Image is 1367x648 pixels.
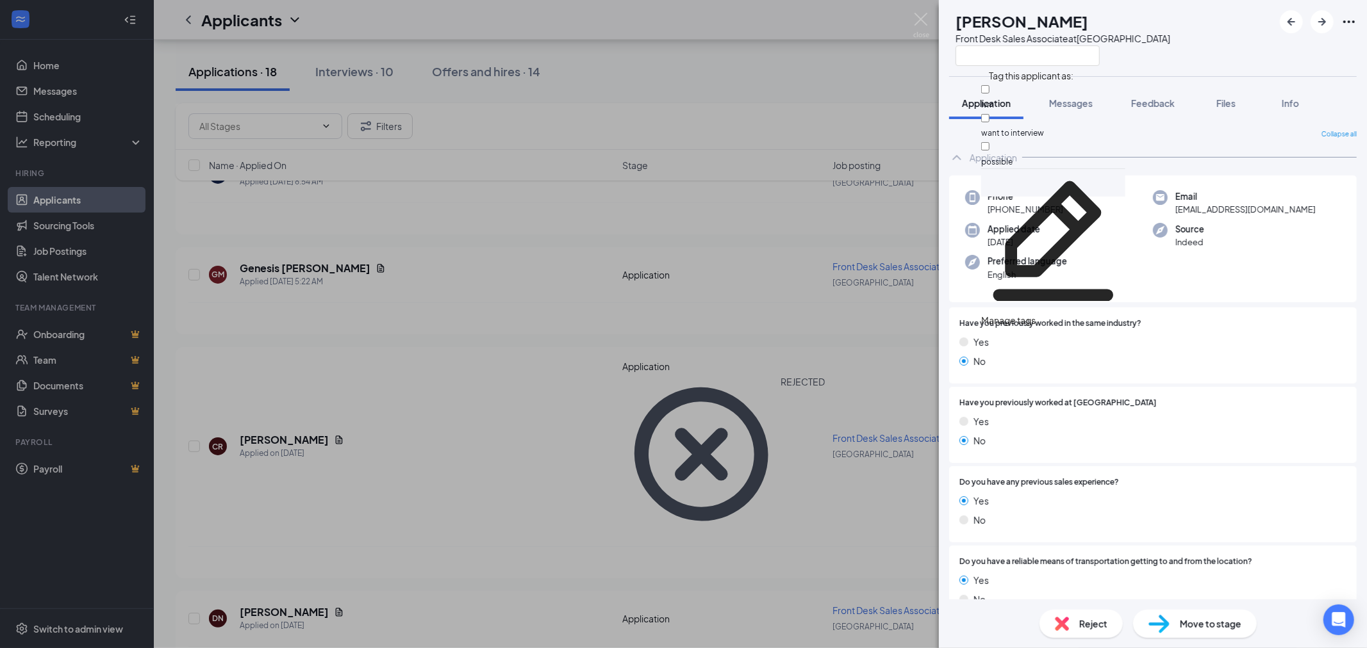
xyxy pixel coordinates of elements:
[973,494,989,508] span: Yes
[959,318,1141,330] span: Have you previously worked in the same industry?
[1216,97,1236,109] span: Files
[1314,14,1330,29] svg: ArrowRight
[1175,236,1204,248] span: Indeed
[956,10,1088,32] h1: [PERSON_NAME]
[956,32,1170,45] div: Front Desk Sales Associate at [GEOGRAPHIC_DATA]
[959,397,1157,409] span: Have you previously worked at [GEOGRAPHIC_DATA]
[1284,14,1299,29] svg: ArrowLeftNew
[1175,223,1204,236] span: Source
[981,157,1013,166] span: possible
[1321,129,1357,140] span: Collapse all
[1131,97,1175,109] span: Feedback
[1341,14,1357,29] svg: Ellipses
[959,476,1119,489] span: Do you have any previous sales experience?
[973,433,986,448] span: No
[959,556,1252,568] span: Do you have a reliable means of transportation getting to and from the location?
[1180,617,1241,631] span: Move to stage
[981,142,990,150] input: possible
[970,151,1017,164] div: Application
[973,513,986,527] span: No
[962,97,1011,109] span: Application
[981,169,1125,313] svg: Pencil
[973,414,989,428] span: Yes
[973,592,986,606] span: No
[973,573,989,587] span: Yes
[981,313,1125,327] div: Manage tags
[1282,97,1299,109] span: Info
[1175,203,1316,216] span: [EMAIL_ADDRESS][DOMAIN_NAME]
[1079,617,1107,631] span: Reject
[949,150,965,165] svg: ChevronUp
[1280,10,1303,33] button: ArrowLeftNew
[1175,190,1316,203] span: Email
[1323,604,1354,635] div: Open Intercom Messenger
[973,335,989,349] span: Yes
[981,62,1081,84] span: Tag this applicant as:
[981,114,990,122] input: want to interview
[981,128,1044,138] span: want to interview
[1311,10,1334,33] button: ArrowRight
[973,354,986,368] span: No
[981,85,990,93] input: lvm
[981,100,994,109] span: lvm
